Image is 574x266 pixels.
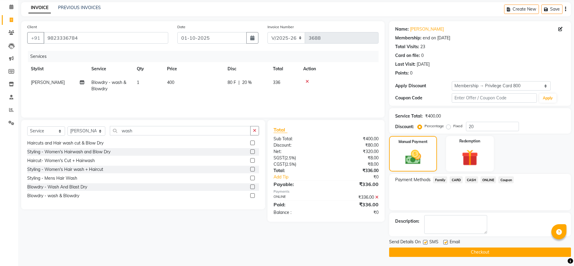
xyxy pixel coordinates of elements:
[389,239,421,246] span: Send Details On
[481,176,496,183] span: ONLINE
[269,62,300,76] th: Total
[110,126,251,135] input: Search or Scan
[326,201,383,208] div: ₹336.00
[498,176,514,183] span: Coupon
[27,158,95,164] div: Haircut- Women's Cut + Hairwash
[177,24,185,30] label: Date
[228,79,236,86] span: 80 F
[425,113,441,119] div: ₹400.00
[28,51,383,62] div: Services
[326,181,383,188] div: ₹336.00
[417,61,430,68] div: [DATE]
[395,70,409,76] div: Points:
[242,79,252,86] span: 20 %
[269,201,326,208] div: Paid:
[273,80,280,85] span: 336
[541,5,563,14] button: Save
[44,32,168,44] input: Search by Name/Mobile/Email/Code
[326,161,383,168] div: ₹8.00
[429,239,438,246] span: SMS
[88,62,133,76] th: Service
[395,44,419,50] div: Total Visits:
[452,93,536,103] input: Enter Offer / Coupon Code
[453,123,462,129] label: Fixed
[224,62,269,76] th: Disc
[269,209,326,216] div: Balance :
[326,148,383,155] div: ₹320.00
[336,174,383,180] div: ₹0
[421,52,424,59] div: 0
[274,161,285,167] span: CGST
[269,155,326,161] div: ( )
[389,248,571,257] button: Checkout
[27,175,77,181] div: Styling - Mens Hair Wash
[465,176,478,183] span: CASH
[269,168,326,174] div: Total:
[163,62,224,76] th: Price
[269,194,326,201] div: ONLINE
[91,80,126,91] span: Blowdry - wash & Blowdry
[238,79,240,86] span: |
[27,166,103,173] div: Styling - Women's Hair wash + Haircut
[326,209,383,216] div: ₹0
[27,140,103,146] div: Haircuts and Hair wash cut & Blow Dry
[395,95,452,101] div: Coupon Code
[395,124,414,130] div: Discount:
[326,168,383,174] div: ₹336.00
[400,148,426,166] img: _cash.svg
[27,24,37,30] label: Client
[286,162,295,167] span: 2.5%
[269,174,336,180] a: Add Tip
[27,149,110,155] div: Styling - Women's Hairwash and Blow Dry
[267,24,294,30] label: Invoice Number
[420,44,425,50] div: 23
[450,239,460,246] span: Email
[399,139,428,145] label: Manual Payment
[27,184,87,190] div: Blowdry - Wash And Blast Dry
[433,176,447,183] span: Family
[539,94,556,103] button: Apply
[27,62,88,76] th: Stylist
[167,80,174,85] span: 400
[425,123,444,129] label: Percentage
[31,80,65,85] span: [PERSON_NAME]
[395,83,452,89] div: Apply Discount
[326,136,383,142] div: ₹400.00
[58,5,101,10] a: PREVIOUS INVOICES
[274,155,284,161] span: SGST
[395,113,423,119] div: Service Total:
[395,35,421,41] div: Membership:
[457,148,483,168] img: _gift.svg
[286,155,295,160] span: 2.5%
[395,61,415,68] div: Last Visit:
[410,70,412,76] div: 0
[395,177,431,183] span: Payment Methods
[133,62,163,76] th: Qty
[300,62,379,76] th: Action
[27,32,44,44] button: +91
[27,193,79,199] div: Blowdry - wash & Blowdry
[410,26,444,32] a: [PERSON_NAME]
[274,127,287,133] span: Total
[269,181,326,188] div: Payable:
[269,142,326,148] div: Discount:
[269,136,326,142] div: Sub Total:
[326,142,383,148] div: ₹80.00
[326,155,383,161] div: ₹8.00
[504,5,539,14] button: Create New
[28,2,51,13] a: INVOICE
[137,80,139,85] span: 1
[269,148,326,155] div: Net:
[395,218,419,224] div: Description:
[269,161,326,168] div: ( )
[395,26,409,32] div: Name:
[450,176,463,183] span: CARD
[274,189,379,194] div: Payments
[459,138,480,144] label: Redemption
[423,35,450,41] div: end on [DATE]
[395,52,420,59] div: Card on file:
[326,194,383,201] div: ₹336.00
